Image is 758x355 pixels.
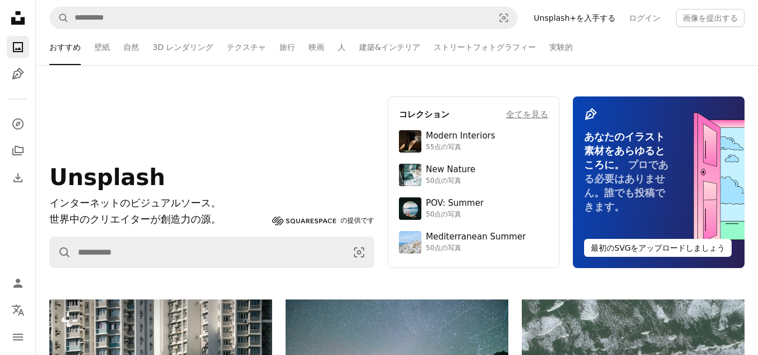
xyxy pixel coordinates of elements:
a: 3D レンダリング [153,29,213,65]
a: ダウンロード履歴 [7,167,29,189]
a: イラスト [7,63,29,85]
a: Modern Interiors55点の写真 [399,130,548,153]
button: ビジュアル検索 [344,237,374,268]
button: 画像を提出する [676,9,745,27]
a: ログイン / 登録する [7,272,29,294]
img: premium_photo-1747189286942-bc91257a2e39 [399,130,421,153]
img: premium_photo-1688410049290-d7394cc7d5df [399,231,421,253]
span: プロである必要はありません。誰でも投稿できます。 [584,159,668,213]
div: New Nature [426,164,475,176]
a: Mediterranean Summer50点の写真 [399,231,548,253]
img: premium_photo-1755037089989-422ee333aef9 [399,164,421,186]
a: New Nature50点の写真 [399,164,548,186]
a: 映画 [309,29,324,65]
a: Unsplash+を入手する [527,9,622,27]
img: premium_photo-1753820185677-ab78a372b033 [399,197,421,220]
a: テクスチャ [227,29,266,65]
a: 建築&インテリア [359,29,420,65]
a: 全てを見る [506,108,548,121]
div: 55点の写真 [426,143,495,152]
div: Modern Interiors [426,131,495,142]
a: ホーム — Unsplash [7,7,29,31]
a: POV: Summer50点の写真 [399,197,548,220]
a: 写真 [7,36,29,58]
button: Unsplashで検索する [50,7,69,29]
div: 50点の写真 [426,244,526,253]
span: あなたのイラスト素材をあらゆるところに。 [584,131,665,170]
a: 壁紙 [94,29,110,65]
div: Mediterranean Summer [426,232,526,243]
a: 人 [338,29,346,65]
button: Unsplashで検索する [50,237,71,268]
p: 世界中のクリエイターが創造力の源。 [49,211,268,228]
button: ビジュアル検索 [490,7,517,29]
form: サイト内でビジュアルを探す [49,7,518,29]
a: 旅行 [279,29,295,65]
form: サイト内でビジュアルを探す [49,237,374,268]
a: ログイン [622,9,667,27]
div: 50点の写真 [426,210,484,219]
a: ストリートフォトグラフィー [434,29,536,65]
a: の提供です [272,214,374,228]
button: メニュー [7,326,29,348]
a: 実験的 [549,29,573,65]
a: コレクション [7,140,29,162]
button: 最初のSVGをアップロードしましょう [584,239,732,257]
a: 自然 [123,29,139,65]
h1: インターネットのビジュアルソース。 [49,195,268,211]
button: 言語 [7,299,29,321]
div: 50点の写真 [426,177,475,186]
span: Unsplash [49,164,165,190]
h4: コレクション [399,108,449,121]
a: 探す [7,113,29,135]
div: POV: Summer [426,198,484,209]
